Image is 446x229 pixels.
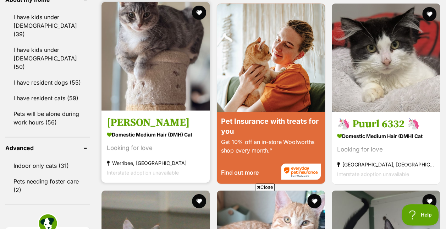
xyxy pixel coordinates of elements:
strong: [GEOGRAPHIC_DATA], [GEOGRAPHIC_DATA] [337,159,435,169]
iframe: Advertisement [94,193,352,225]
a: Pets will be alone during work hours (56) [5,106,90,130]
span: Interstate adoption unavailable [107,169,179,175]
a: I have resident dogs (55) [5,75,90,90]
span: Interstate adoption unavailable [337,171,409,177]
img: Amy Six - Domestic Medium Hair (DMH) Cat [101,2,210,111]
strong: Domestic Medium Hair (DMH) Cat [107,129,204,139]
img: 🦄 Puurl 6332 🦄 - Domestic Medium Hair (DMH) Cat [332,4,440,112]
a: Pets needing foster care (2) [5,174,90,197]
div: Looking for love [337,144,435,154]
a: 🦄 Puurl 6332 🦄 Domestic Medium Hair (DMH) Cat Looking for love [GEOGRAPHIC_DATA], [GEOGRAPHIC_DAT... [332,112,440,184]
header: Advanced [5,145,90,151]
a: I have kids under [DEMOGRAPHIC_DATA] (39) [5,10,90,42]
iframe: Help Scout Beacon - Open [402,204,439,225]
div: Looking for love [107,143,204,153]
strong: Domestic Medium Hair (DMH) Cat [337,131,435,141]
a: Indoor only cats (31) [5,158,90,173]
strong: Werribee, [GEOGRAPHIC_DATA] [107,158,204,167]
span: Close [255,183,275,191]
a: [PERSON_NAME] Domestic Medium Hair (DMH) Cat Looking for love Werribee, [GEOGRAPHIC_DATA] Interst... [101,110,210,182]
a: I have resident cats (59) [5,91,90,106]
h3: [PERSON_NAME] [107,116,204,129]
button: favourite [192,6,207,20]
h3: 🦄 Puurl 6332 🦄 [337,117,435,131]
button: favourite [422,7,436,21]
a: I have kids under [DEMOGRAPHIC_DATA] (50) [5,42,90,74]
button: favourite [422,194,436,208]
